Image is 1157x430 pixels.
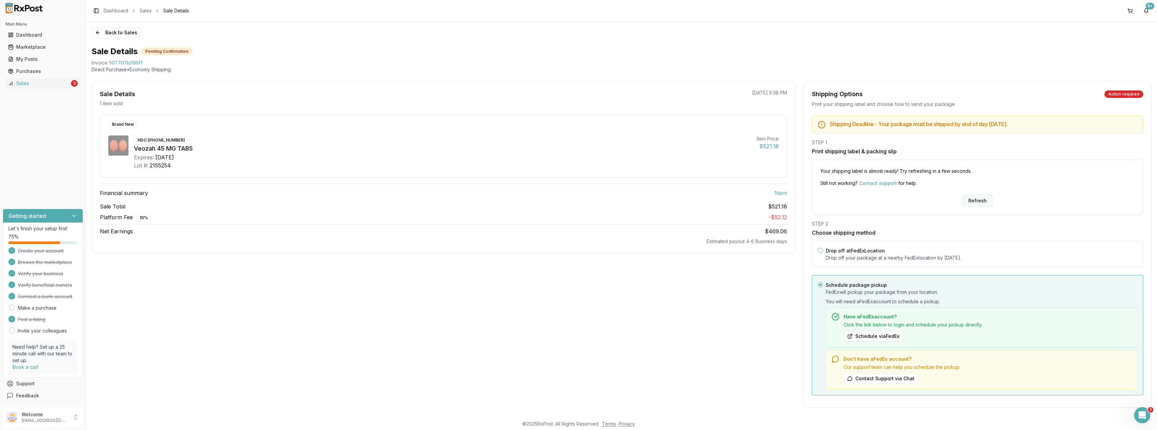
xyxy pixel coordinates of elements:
[826,289,1137,296] p: FedEx will pickup your package from your location.
[109,60,143,66] span: 507707b395f1
[1134,407,1150,423] iframe: Intercom live chat
[3,30,83,40] button: Dashboard
[12,344,73,364] p: Need help? Set up a 25 minute call with our team to set up.
[1105,90,1143,98] div: Action required
[163,7,189,14] span: Sale Details
[8,68,78,75] div: Purchases
[22,418,68,423] p: [EMAIL_ADDRESS][DOMAIN_NAME]
[765,228,787,235] span: $469.06
[155,153,174,161] div: [DATE]
[22,411,68,418] p: Welcome
[5,41,80,53] a: Marketplace
[8,44,78,50] div: Marketplace
[3,378,83,390] button: Support
[826,248,885,253] label: Drop off at FedEx Location
[5,65,80,77] a: Purchases
[18,293,72,300] span: Connect a bank account
[100,213,152,222] span: Platform Fee
[826,298,1137,305] span: You will need a FedEx account to schedule a pickup.
[18,282,72,288] span: Verify beneficial owners
[602,421,616,427] a: Terms
[3,78,83,89] button: Sales3
[18,305,57,311] a: Make a purchase
[844,356,911,362] span: Don't have a FedEx account?
[844,321,982,328] span: Click the link below to login and schedule your pickup directly.
[1148,407,1153,413] span: 2
[134,161,148,169] div: Lot #:
[830,121,1137,127] h5: Shipping Deadline - Your package must be shipped by end of day [DATE] .
[8,233,18,240] span: 75 %
[3,42,83,52] button: Marketplace
[844,364,960,370] span: Our support team can help you schedule the pickup.
[12,364,38,370] a: Book a call
[150,161,171,169] div: 2155254
[752,89,787,96] p: [DATE] 5:38 PM
[104,7,128,14] a: Dashboard
[18,316,45,323] span: Post a listing
[757,135,779,142] div: Item Price
[8,56,78,63] div: My Posts
[812,229,1143,237] h3: Choose shipping method
[8,32,78,38] div: Dashboard
[18,327,67,334] a: Invite your colleagues
[108,135,128,156] img: Veozah 45 MG TABS
[844,331,903,342] button: Schedule viaFedEx
[91,60,108,66] div: Invoice
[3,66,83,77] button: Purchases
[7,412,17,423] img: User avatar
[1146,3,1154,9] div: 9+
[812,101,1143,108] div: Print your shipping label and choose how to send your package
[3,390,83,402] button: Feedback
[71,80,78,87] div: 3
[812,147,1143,155] h3: Print shipping label & packing slip
[91,46,138,57] h1: Sale Details
[826,282,887,288] label: Schedule package pickup
[140,7,152,14] a: Sales
[820,168,1135,174] p: Your shipping label is almost ready! Try refreshing in a few seconds.
[136,214,152,222] div: 10 %
[18,247,64,254] span: Create your account
[5,77,80,89] a: Sales3
[134,153,154,161] div: Expires:
[3,54,83,65] button: My Posts
[100,202,125,210] span: Sale Total
[16,392,39,399] span: Feedback
[8,212,46,220] h3: Getting started
[142,48,192,55] div: Pending Confirmation
[18,259,72,266] span: Browse the marketplace
[104,7,189,14] nav: breadcrumb
[108,121,138,128] div: Brand New
[844,373,918,384] button: Contact Support via Chat
[812,221,1143,227] div: STEP 2
[963,195,993,207] button: Refresh
[5,29,80,41] a: Dashboard
[826,255,1137,261] p: Drop off your package at a nearby FedEx location by [DATE] .
[91,66,1152,73] p: Direct Purchase • Economy Shipping
[757,142,779,150] div: $521.18
[769,214,787,221] span: - $52.12
[619,421,635,427] a: Privacy
[100,238,787,245] div: Estimated payout 4-6 Business days
[100,89,135,99] div: Sale Details
[3,3,46,13] img: RxPost Logo
[812,139,1143,146] div: STEP 1
[5,53,80,65] a: My Posts
[5,22,80,27] h2: Main Menu
[774,189,787,197] span: 1 item
[1141,5,1152,16] button: 9+
[820,180,1135,187] p: Still not working? for help.
[100,100,123,107] p: 1 item sold
[8,225,77,232] p: Let's finish your setup first!
[91,27,141,38] button: Back to Sales
[844,313,897,320] span: Have a FedEx account?
[134,144,751,153] div: Veozah 45 MG TABS
[100,189,148,197] span: Financial summary
[8,80,70,87] div: Sales
[768,202,787,210] span: $521.18
[18,270,63,277] span: Verify your business
[100,227,133,235] span: Net Earnings
[812,89,863,99] div: Shipping Options
[134,136,189,144] div: NDC: [PHONE_NUMBER]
